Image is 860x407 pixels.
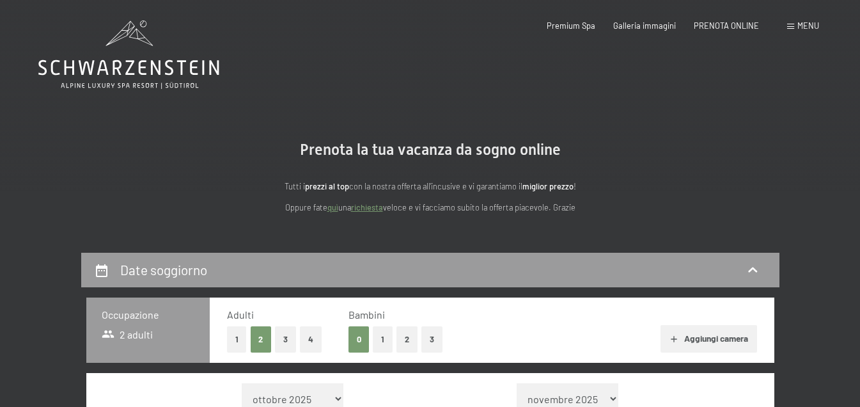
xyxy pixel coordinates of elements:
[102,328,153,342] span: 2 adulti
[300,141,561,159] span: Prenota la tua vacanza da sogno online
[396,326,418,353] button: 2
[175,180,686,193] p: Tutti i con la nostra offerta all'incusive e vi garantiamo il !
[102,308,195,322] h3: Occupazione
[373,326,393,353] button: 1
[175,201,686,214] p: Oppure fate una veloce e vi facciamo subito la offerta piacevole. Grazie
[661,325,757,353] button: Aggiungi camera
[251,326,272,353] button: 2
[348,326,370,353] button: 0
[327,202,338,212] a: quì
[797,20,819,31] span: Menu
[227,326,247,353] button: 1
[348,308,385,321] span: Bambini
[547,20,595,31] a: Premium Spa
[694,20,759,31] a: PRENOTA ONLINE
[305,181,349,191] strong: prezzi al top
[613,20,676,31] a: Galleria immagini
[275,326,296,353] button: 3
[227,308,254,321] span: Adulti
[120,262,207,278] h2: Date soggiorno
[300,326,322,353] button: 4
[421,326,442,353] button: 3
[522,181,574,191] strong: miglior prezzo
[351,202,383,212] a: richiesta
